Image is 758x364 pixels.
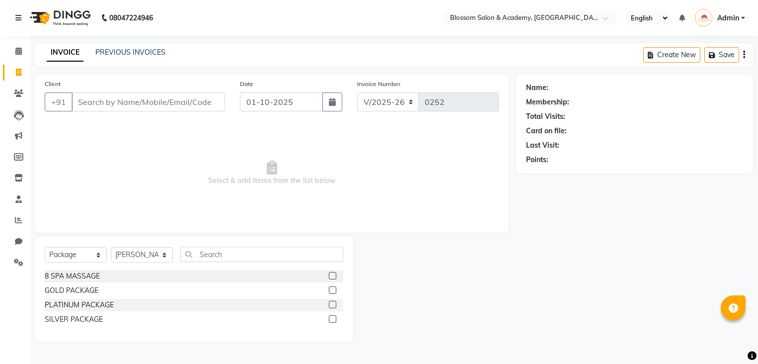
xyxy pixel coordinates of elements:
[704,47,739,63] button: Save
[109,4,153,32] b: 08047224946
[643,47,700,63] button: Create New
[25,4,93,32] img: logo
[526,97,569,107] div: Membership:
[45,123,499,223] span: Select & add items from the list below
[526,126,567,136] div: Card on file:
[180,247,343,262] input: Search
[717,13,739,23] span: Admin
[45,80,61,89] label: Client
[716,324,748,354] iframe: chat widget
[695,9,712,26] img: Admin
[45,271,100,281] div: 8 SPA MASSAGE
[526,155,548,165] div: Points:
[45,314,103,325] div: SILVER PACKAGE
[240,80,253,89] label: Date
[95,48,165,57] a: PREVIOUS INVOICES
[526,140,559,151] div: Last Visit:
[357,80,400,89] label: Invoice Number
[47,44,83,62] a: INVOICE
[45,285,98,296] div: GOLD PACKAGE
[45,92,73,111] button: +91
[526,83,548,93] div: Name:
[45,300,114,310] div: PLATINUM PACKAGE
[526,111,565,122] div: Total Visits:
[72,92,225,111] input: Search by Name/Mobile/Email/Code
